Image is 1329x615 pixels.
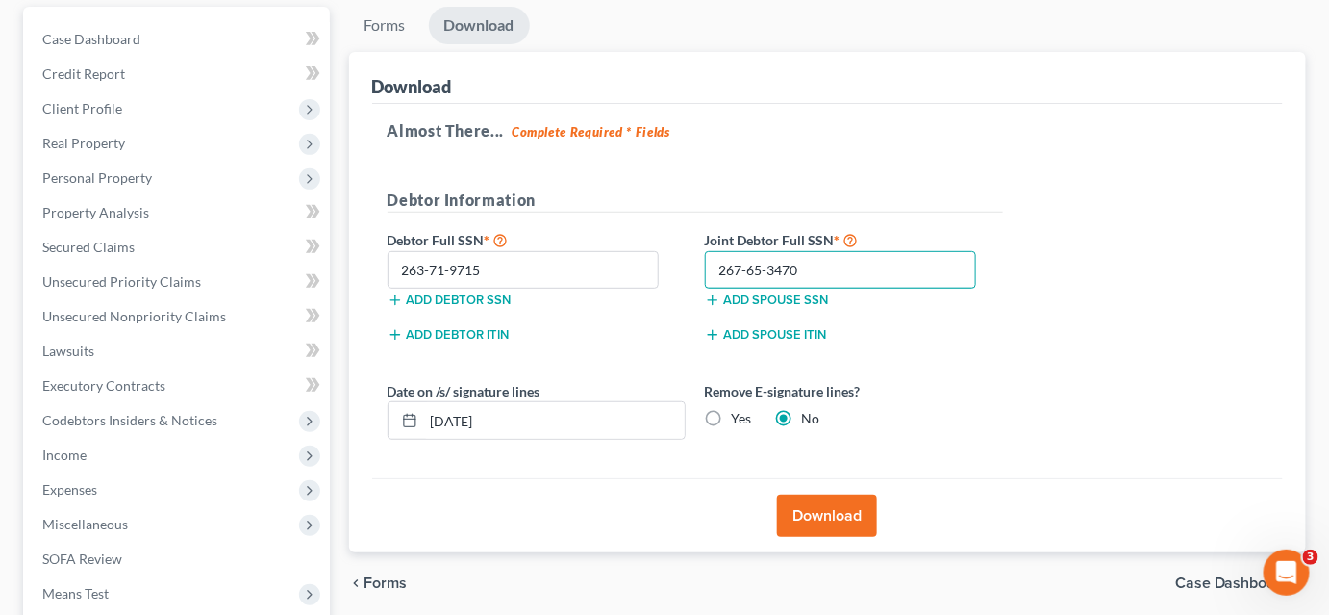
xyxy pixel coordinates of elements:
[27,230,330,265] a: Secured Claims
[802,409,820,428] label: No
[42,481,97,498] span: Expenses
[705,327,827,343] button: Add spouse ITIN
[27,334,330,369] a: Lawsuits
[27,369,330,403] a: Executory Contracts
[1303,550,1318,565] span: 3
[349,576,364,591] i: chevron_left
[42,31,140,47] span: Case Dashboard
[42,204,149,220] span: Property Analysis
[424,402,685,439] input: MM/DD/YYYY
[388,327,510,343] button: Add debtor ITIN
[42,65,125,82] span: Credit Report
[1175,576,1291,591] span: Case Dashboard
[388,293,512,308] button: Add debtor SSN
[349,576,434,591] button: chevron_left Forms
[27,542,330,577] a: SOFA Review
[42,273,201,290] span: Unsecured Priority Claims
[42,169,152,186] span: Personal Property
[388,189,1003,213] h5: Debtor Information
[695,228,1013,251] label: Joint Debtor Full SSN
[42,100,122,116] span: Client Profile
[388,119,1268,142] h5: Almost There...
[705,293,829,308] button: Add spouse SSN
[705,251,977,290] input: XXX-XX-XXXX
[42,343,94,359] span: Lawsuits
[42,239,135,255] span: Secured Claims
[27,195,330,230] a: Property Analysis
[27,57,330,91] a: Credit Report
[372,75,452,98] div: Download
[732,409,752,428] label: Yes
[27,265,330,299] a: Unsecured Priority Claims
[42,135,125,151] span: Real Property
[512,124,670,140] strong: Complete Required * Fields
[364,576,408,591] span: Forms
[388,251,660,290] input: XXX-XX-XXXX
[42,412,217,428] span: Codebtors Insiders & Notices
[27,299,330,334] a: Unsecured Nonpriority Claims
[42,551,122,567] span: SOFA Review
[42,377,165,394] span: Executory Contracts
[1264,550,1310,596] iframe: Intercom live chat
[349,7,421,44] a: Forms
[378,228,695,251] label: Debtor Full SSN
[42,447,87,463] span: Income
[388,381,540,401] label: Date on /s/ signature lines
[42,585,109,602] span: Means Test
[705,381,1003,401] label: Remove E-signature lines?
[777,495,877,537] button: Download
[1175,576,1306,591] a: Case Dashboard chevron_right
[27,22,330,57] a: Case Dashboard
[429,7,530,44] a: Download
[42,308,226,324] span: Unsecured Nonpriority Claims
[42,516,128,532] span: Miscellaneous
